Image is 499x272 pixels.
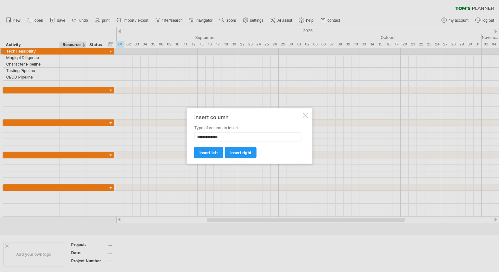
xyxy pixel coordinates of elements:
a: insert left [194,147,223,158]
label: Type of column to insert: [194,125,301,131]
div: Insert column [194,114,301,120]
span: insert left [199,150,218,155]
a: insert right [225,147,257,158]
span: insert right [230,150,251,155]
